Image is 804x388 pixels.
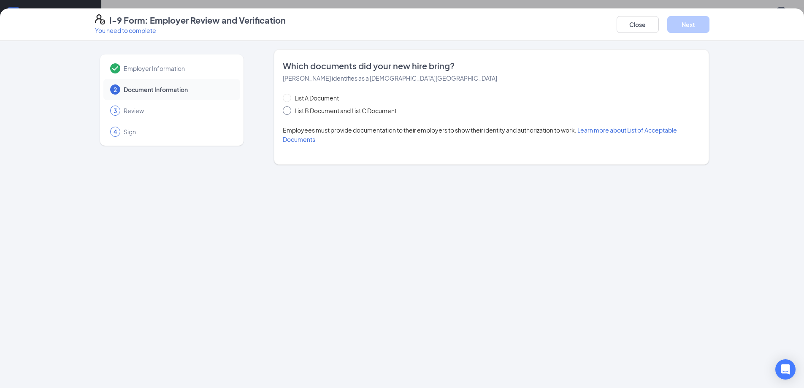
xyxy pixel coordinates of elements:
[114,128,117,136] span: 4
[124,106,232,115] span: Review
[283,60,700,72] span: Which documents did your new hire bring?
[283,126,677,143] span: Employees must provide documentation to their employers to show their identity and authorization ...
[114,106,117,115] span: 3
[95,14,105,24] svg: FormI9EVerifyIcon
[114,85,117,94] span: 2
[124,85,232,94] span: Document Information
[124,128,232,136] span: Sign
[617,16,659,33] button: Close
[124,64,232,73] span: Employer Information
[775,359,796,380] div: Open Intercom Messenger
[291,93,342,103] span: List A Document
[109,14,286,26] h4: I-9 Form: Employer Review and Verification
[667,16,709,33] button: Next
[110,63,120,73] svg: Checkmark
[283,74,497,82] span: [PERSON_NAME] identifies as a [DEMOGRAPHIC_DATA][GEOGRAPHIC_DATA]
[291,106,400,115] span: List B Document and List C Document
[95,26,286,35] p: You need to complete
